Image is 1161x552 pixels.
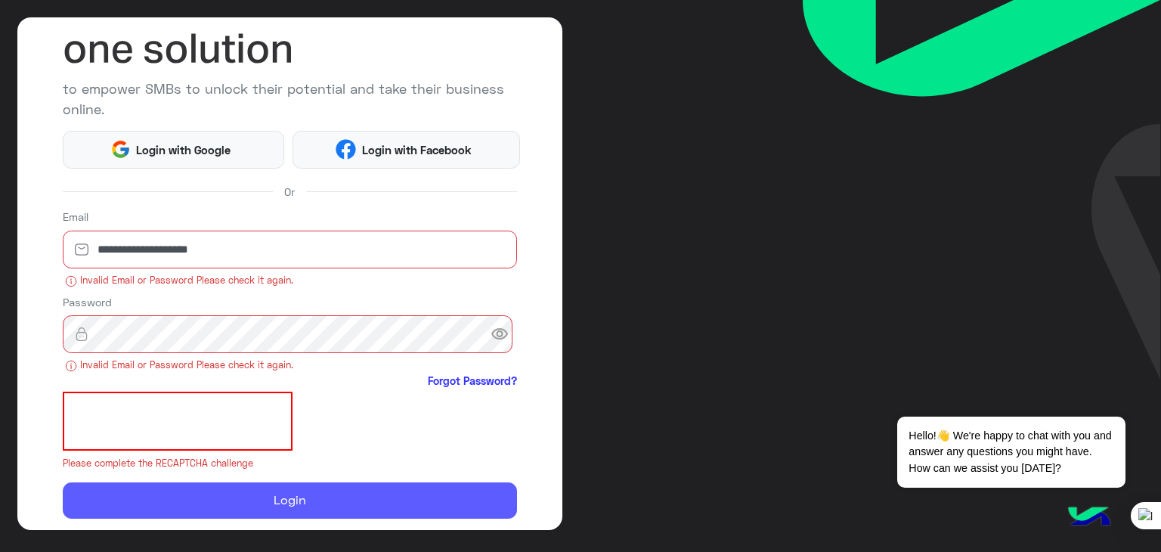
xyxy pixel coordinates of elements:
[63,358,518,373] small: Invalid Email or Password Please check it again.
[63,274,518,288] small: Invalid Email or Password Please check it again.
[284,184,295,200] span: Or
[63,242,101,257] img: email
[357,530,376,544] span: and
[65,275,77,287] img: error
[336,139,356,160] img: Facebook
[63,294,112,310] label: Password
[428,373,517,389] a: Forgot Password?
[289,530,357,544] a: Terms of use
[65,360,77,372] img: error
[63,482,518,519] button: Login
[1063,492,1116,544] img: hulul-logo.png
[63,392,293,451] iframe: reCAPTCHA
[63,457,518,471] small: Please complete the RECAPTCHA challenge
[129,530,289,544] span: By registering, you accept our
[131,141,237,159] span: Login with Google
[63,131,284,169] button: Login with Google
[293,131,520,169] button: Login with Facebook
[356,141,477,159] span: Login with Facebook
[63,209,88,225] label: Email
[110,139,131,160] img: Google
[376,530,450,544] a: Privacy Policy
[897,417,1125,488] span: Hello!👋 We're happy to chat with you and answer any questions you might have. How can we assist y...
[63,79,518,119] p: to empower SMBs to unlock their potential and take their business online.
[491,321,518,348] span: visibility
[63,327,101,342] img: lock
